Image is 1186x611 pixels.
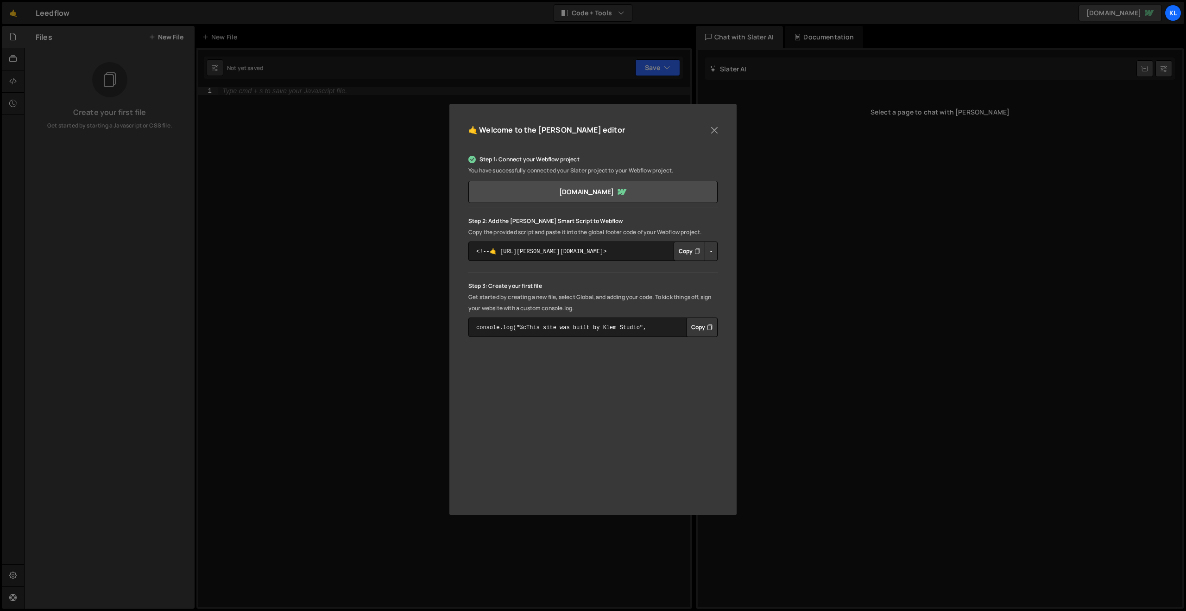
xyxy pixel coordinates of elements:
textarea: <!--🤙 [URL][PERSON_NAME][DOMAIN_NAME]> <script>document.addEventListener("DOMContentLoaded", func... [468,242,718,261]
h5: 🤙 Welcome to the [PERSON_NAME] editor [468,123,625,137]
p: Step 2: Add the [PERSON_NAME] Smart Script to Webflow [468,216,718,227]
p: Step 3: Create your first file [468,280,718,292]
p: You have successfully connected your Slater project to your Webflow project. [468,165,718,176]
div: Button group with nested dropdown [674,242,718,261]
p: Copy the provided script and paste it into the global footer code of your Webflow project. [468,227,718,238]
a: Kl [1165,5,1181,21]
p: Step 1: Connect your Webflow project [468,154,718,165]
button: Copy [686,318,718,337]
a: [DOMAIN_NAME] [468,181,718,203]
textarea: console.log("%cThis site was built by Klem Studio", "background:blue;color:#fff;padding: 8px;"); [468,318,718,337]
button: Copy [674,242,705,261]
div: Button group with nested dropdown [686,318,718,337]
button: Close [707,123,721,137]
iframe: YouTube video player [468,358,718,498]
p: Get started by creating a new file, select Global, and adding your code. To kick things off, sign... [468,292,718,314]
